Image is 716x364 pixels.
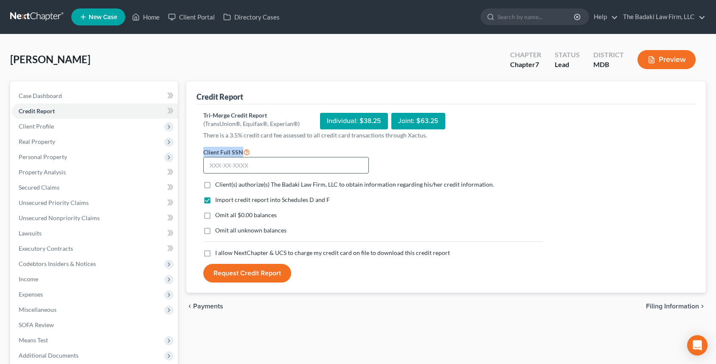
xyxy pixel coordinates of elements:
div: MDB [593,60,624,70]
span: Income [19,275,38,283]
a: Client Portal [164,9,219,25]
span: Lawsuits [19,230,42,237]
div: Individual: $38.25 [320,113,388,129]
input: XXX-XX-XXXX [203,157,369,174]
div: Chapter [510,60,541,70]
span: Client Full SSN [203,148,243,156]
span: Payments [193,303,223,310]
span: Executory Contracts [19,245,73,252]
a: Help [590,9,618,25]
button: Filing Information chevron_right [646,303,706,310]
span: New Case [89,14,117,20]
div: Joint: $63.25 [391,113,445,129]
button: Request Credit Report [203,264,291,283]
button: chevron_left Payments [186,303,223,310]
div: District [593,50,624,60]
span: Personal Property [19,153,67,160]
a: SOFA Review [12,317,178,333]
a: Credit Report [12,104,178,119]
span: 7 [535,60,539,68]
span: Credit Report [19,107,55,115]
input: Search by name... [497,9,575,25]
div: Lead [555,60,580,70]
span: Omit all $0.00 balances [215,211,277,218]
div: Status [555,50,580,60]
div: (TransUnion®, Equifax®, Experian®) [203,120,300,128]
a: Property Analysis [12,165,178,180]
div: Chapter [510,50,541,60]
div: Open Intercom Messenger [687,335,708,356]
span: Miscellaneous [19,306,56,313]
span: Unsecured Priority Claims [19,199,89,206]
div: Tri-Merge Credit Report [203,111,300,120]
a: Lawsuits [12,226,178,241]
span: Filing Information [646,303,699,310]
a: Directory Cases [219,9,284,25]
span: Means Test [19,336,48,344]
span: Codebtors Insiders & Notices [19,260,96,267]
a: Secured Claims [12,180,178,195]
i: chevron_left [186,303,193,310]
button: Preview [637,50,696,69]
span: Client(s) authorize(s) The Badaki Law Firm, LLC to obtain information regarding his/her credit in... [215,181,494,188]
a: Executory Contracts [12,241,178,256]
span: Unsecured Nonpriority Claims [19,214,100,221]
span: Omit all unknown balances [215,227,286,234]
a: Case Dashboard [12,88,178,104]
span: [PERSON_NAME] [10,53,90,65]
div: Credit Report [197,92,243,102]
span: Expenses [19,291,43,298]
p: There is a 3.5% credit card fee assessed to all credit card transactions through Xactus. [203,131,543,140]
span: I allow NextChapter & UCS to charge my credit card on file to download this credit report [215,249,450,256]
a: Unsecured Nonpriority Claims [12,210,178,226]
span: Import credit report into Schedules D and F [215,196,330,203]
a: The Badaki Law Firm, LLC [619,9,705,25]
span: Client Profile [19,123,54,130]
a: Home [128,9,164,25]
span: Property Analysis [19,168,66,176]
span: SOFA Review [19,321,54,328]
span: Case Dashboard [19,92,62,99]
span: Additional Documents [19,352,79,359]
span: Secured Claims [19,184,59,191]
span: Real Property [19,138,55,145]
i: chevron_right [699,303,706,310]
a: Unsecured Priority Claims [12,195,178,210]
